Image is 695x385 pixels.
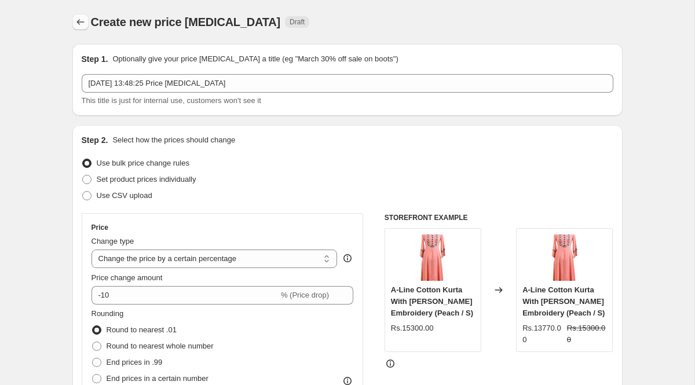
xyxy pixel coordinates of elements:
span: Rs.15300.00 [391,324,434,332]
input: 30% off holiday sale [82,74,613,93]
span: Rs.13770.00 [522,324,561,344]
span: Round to nearest whole number [107,342,214,350]
p: Optionally give your price [MEDICAL_DATA] a title (eg "March 30% off sale on boots") [112,53,398,65]
h3: Price [92,223,108,232]
p: Select how the prices should change [112,134,235,146]
span: Rs.15300.00 [567,324,606,344]
span: % (Price drop) [281,291,329,299]
h6: STOREFRONT EXAMPLE [385,213,613,222]
span: End prices in a certain number [107,374,209,383]
span: This title is just for internal use, customers won't see it [82,96,261,105]
button: Price change jobs [72,14,89,30]
img: 4D-FRONT_80x.jpg [409,234,456,281]
h2: Step 1. [82,53,108,65]
span: Rounding [92,309,124,318]
span: Draft [290,17,305,27]
span: Round to nearest .01 [107,325,177,334]
h2: Step 2. [82,134,108,146]
span: A-Line Cotton Kurta With [PERSON_NAME] Embroidery (Peach / S) [391,285,473,317]
div: help [342,252,353,264]
span: Use CSV upload [97,191,152,200]
input: -15 [92,286,279,305]
span: A-Line Cotton Kurta With [PERSON_NAME] Embroidery (Peach / S) [522,285,605,317]
span: End prices in .99 [107,358,163,366]
span: Price change amount [92,273,163,282]
span: Create new price [MEDICAL_DATA] [91,16,281,28]
span: Change type [92,237,134,245]
span: Use bulk price change rules [97,159,189,167]
img: 4D-FRONT_80x.jpg [542,234,588,281]
span: Set product prices individually [97,175,196,184]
